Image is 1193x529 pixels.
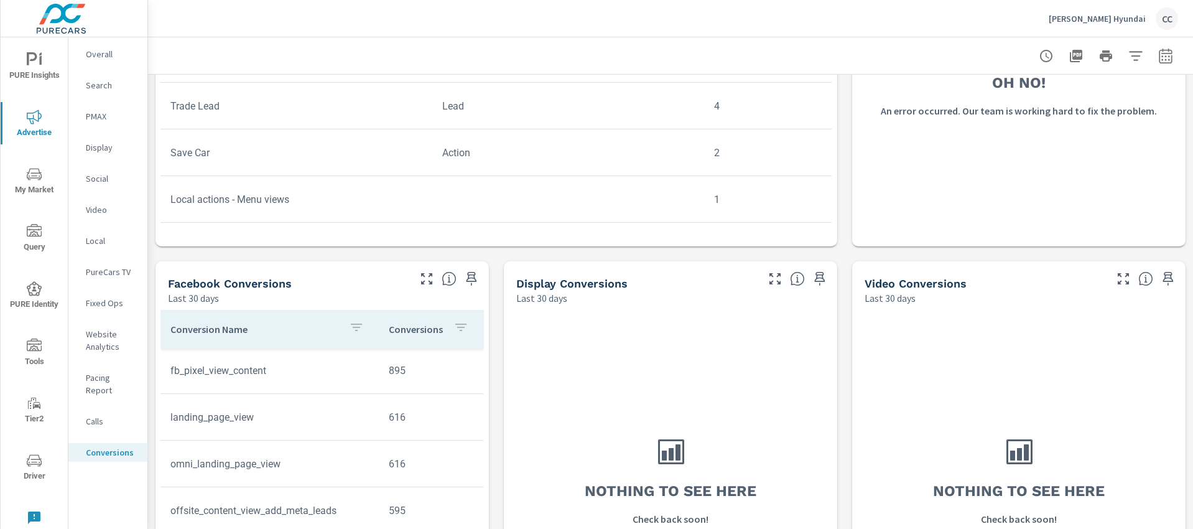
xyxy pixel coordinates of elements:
[1153,44,1178,68] button: Select Date Range
[68,169,147,188] div: Social
[4,339,64,369] span: Tools
[86,204,137,216] p: Video
[168,277,292,290] h5: Facebook Conversions
[160,495,379,527] td: offsite_content_view_add_meta_leads
[86,172,137,185] p: Social
[933,480,1105,502] h3: Nothing to see here
[1158,269,1178,289] span: Save this to your personalized report
[68,107,147,126] div: PMAX
[4,167,64,197] span: My Market
[86,266,137,278] p: PureCars TV
[68,412,147,431] div: Calls
[1049,13,1146,24] p: [PERSON_NAME] Hyundai
[86,79,137,91] p: Search
[86,415,137,428] p: Calls
[160,355,379,386] td: fb_pixel_view_content
[1123,44,1148,68] button: Apply Filters
[4,52,64,83] span: PURE Insights
[170,323,339,335] p: Conversion Name
[160,401,379,433] td: landing_page_view
[442,271,457,286] span: Conversions reported by Facebook.
[1093,44,1118,68] button: Print Report
[68,443,147,462] div: Conversions
[1138,271,1153,286] span: Video Conversions include Actions, Leads and Unmapped Conversions pulled from Video Ads.
[516,277,628,290] h5: Display Conversions
[4,110,64,140] span: Advertise
[790,271,805,286] span: Display Conversions include Actions, Leads and Unmapped Conversions
[1064,44,1089,68] button: "Export Report to PDF"
[379,495,484,527] td: 595
[4,453,64,484] span: Driver
[86,141,137,154] p: Display
[4,281,64,312] span: PURE Identity
[68,76,147,95] div: Search
[379,401,484,433] td: 616
[633,512,708,527] p: Check back soon!
[379,355,484,386] td: 895
[86,110,137,123] p: PMAX
[68,263,147,281] div: PureCars TV
[68,45,147,63] div: Overall
[765,269,785,289] button: Make Fullscreen
[865,291,916,306] p: Last 30 days
[389,323,444,335] p: Conversions
[160,90,432,122] td: Trade Lead
[68,232,147,250] div: Local
[462,269,481,289] span: Save this to your personalized report
[432,137,704,169] td: Action
[68,200,147,219] div: Video
[86,328,137,353] p: Website Analytics
[881,103,1157,118] p: An error occurred. Our team is working hard to fix the problem.
[379,448,484,480] td: 616
[1156,7,1178,30] div: CC
[810,269,830,289] span: Save this to your personalized report
[992,72,1046,93] h3: Oh No!
[516,291,567,306] p: Last 30 days
[86,446,137,459] p: Conversions
[86,48,137,60] p: Overall
[160,448,379,480] td: omni_landing_page_view
[585,480,756,502] h3: Nothing to see here
[704,90,832,122] td: 4
[4,396,64,426] span: Tier2
[981,512,1057,527] p: Check back soon!
[68,294,147,312] div: Fixed Ops
[4,224,64,255] span: Query
[86,235,137,247] p: Local
[68,138,147,157] div: Display
[168,291,219,306] p: Last 30 days
[704,184,832,215] td: 1
[68,325,147,356] div: Website Analytics
[417,269,437,289] button: Make Fullscreen
[432,90,704,122] td: Lead
[86,297,137,309] p: Fixed Ops
[1113,269,1133,289] button: Make Fullscreen
[86,372,137,396] p: Pacing Report
[704,137,832,169] td: 2
[160,137,432,169] td: Save Car
[160,184,432,215] td: Local actions - Menu views
[865,277,967,290] h5: Video Conversions
[68,368,147,400] div: Pacing Report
